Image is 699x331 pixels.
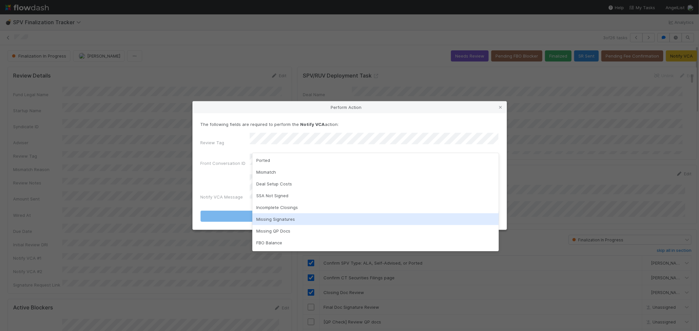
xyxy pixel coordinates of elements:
label: Front Conversation ID [201,160,246,166]
div: Perform Action [193,101,507,113]
strong: Notify VCA [301,122,325,127]
label: Review Tag [201,139,224,146]
label: Notify VCA Message [201,194,243,200]
div: Missing Signatures [252,213,499,225]
div: Missing QP Docs [252,225,499,237]
div: SSA Not Signed [252,190,499,201]
p: The following fields are required to perform the action: [201,121,499,128]
div: Ported [252,154,499,166]
div: FBO Balance [252,237,499,249]
div: Mismatch [252,166,499,178]
div: BS fee deficit [252,249,499,260]
div: Deal Setup Costs [252,178,499,190]
button: Notify VCA [201,211,499,222]
div: Incomplete Closings [252,201,499,213]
